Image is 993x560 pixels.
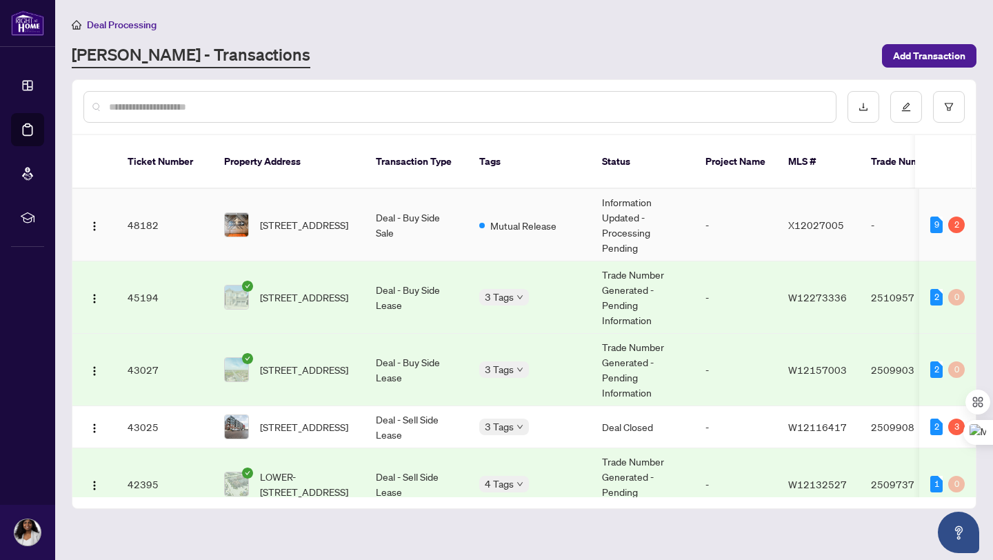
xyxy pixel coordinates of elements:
span: down [516,366,523,373]
td: Deal - Buy Side Lease [365,334,468,406]
span: LOWER-[STREET_ADDRESS] [260,469,354,499]
img: Logo [89,480,100,491]
td: Information Updated - Processing Pending [591,189,694,261]
td: - [694,189,777,261]
span: 4 Tags [485,476,514,492]
span: 3 Tags [485,419,514,434]
span: 3 Tags [485,289,514,305]
td: 43025 [117,406,213,448]
button: Logo [83,286,106,308]
th: Project Name [694,135,777,189]
div: 1 [930,476,943,492]
span: Add Transaction [893,45,965,67]
td: - [860,189,956,261]
span: home [72,20,81,30]
span: down [516,481,523,488]
img: thumbnail-img [225,415,248,439]
span: W12157003 [788,363,847,376]
div: 2 [948,217,965,233]
button: Logo [83,214,106,236]
div: 2 [930,289,943,306]
span: W12116417 [788,421,847,433]
td: 45194 [117,261,213,334]
td: Deal Closed [591,406,694,448]
div: 0 [948,289,965,306]
td: - [694,261,777,334]
td: 42395 [117,448,213,521]
th: Ticket Number [117,135,213,189]
button: Logo [83,416,106,438]
td: - [694,448,777,521]
img: Logo [89,221,100,232]
td: 2510957 [860,261,956,334]
th: Status [591,135,694,189]
span: 3 Tags [485,361,514,377]
span: check-circle [242,281,253,292]
div: 2 [930,419,943,435]
img: Logo [89,293,100,304]
td: Deal - Buy Side Sale [365,189,468,261]
span: W12132527 [788,478,847,490]
img: thumbnail-img [225,358,248,381]
th: Tags [468,135,591,189]
img: logo [11,10,44,36]
th: Transaction Type [365,135,468,189]
th: MLS # [777,135,860,189]
span: down [516,294,523,301]
span: check-circle [242,353,253,364]
span: edit [901,102,911,112]
button: Logo [83,359,106,381]
span: filter [944,102,954,112]
td: Deal - Sell Side Lease [365,448,468,521]
button: filter [933,91,965,123]
div: 3 [948,419,965,435]
button: Open asap [938,512,979,553]
span: [STREET_ADDRESS] [260,419,348,434]
span: [STREET_ADDRESS] [260,290,348,305]
div: 2 [930,361,943,378]
td: - [694,406,777,448]
img: Logo [89,366,100,377]
td: Deal - Sell Side Lease [365,406,468,448]
td: Trade Number Generated - Pending Information [591,334,694,406]
span: W12273336 [788,291,847,303]
span: X12027005 [788,219,844,231]
span: [STREET_ADDRESS] [260,362,348,377]
th: Property Address [213,135,365,189]
img: thumbnail-img [225,286,248,309]
button: edit [890,91,922,123]
a: [PERSON_NAME] - Transactions [72,43,310,68]
span: Mutual Release [490,218,556,233]
button: Add Transaction [882,44,976,68]
div: 0 [948,361,965,378]
th: Trade Number [860,135,956,189]
span: down [516,423,523,430]
img: thumbnail-img [225,213,248,237]
img: Profile Icon [14,519,41,546]
div: 9 [930,217,943,233]
td: Trade Number Generated - Pending Information [591,261,694,334]
button: download [847,91,879,123]
span: download [859,102,868,112]
td: Trade Number Generated - Pending Information [591,448,694,521]
td: 43027 [117,334,213,406]
td: 2509908 [860,406,956,448]
img: thumbnail-img [225,472,248,496]
img: Logo [89,423,100,434]
span: [STREET_ADDRESS] [260,217,348,232]
span: Deal Processing [87,19,157,31]
button: Logo [83,473,106,495]
td: 2509903 [860,334,956,406]
td: Deal - Buy Side Lease [365,261,468,334]
td: 2509737 [860,448,956,521]
div: 0 [948,476,965,492]
td: 48182 [117,189,213,261]
td: - [694,334,777,406]
span: check-circle [242,468,253,479]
